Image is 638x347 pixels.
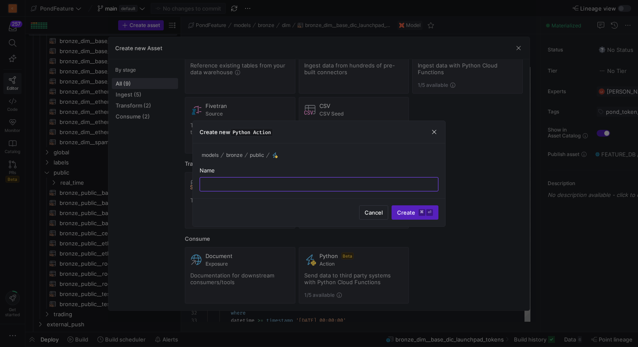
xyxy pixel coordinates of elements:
[230,128,273,137] span: Python Action
[359,205,388,220] button: Cancel
[365,209,383,216] span: Cancel
[419,209,425,216] kbd: ⌘
[200,150,221,160] button: models
[392,205,438,220] button: Create⌘⏎
[224,150,245,160] button: bronze
[248,150,266,160] button: public
[202,152,219,158] span: models
[200,129,273,135] h3: Create new
[250,152,264,158] span: public
[397,209,433,216] span: Create
[426,209,433,216] kbd: ⏎
[226,152,243,158] span: bronze
[200,167,215,174] span: Name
